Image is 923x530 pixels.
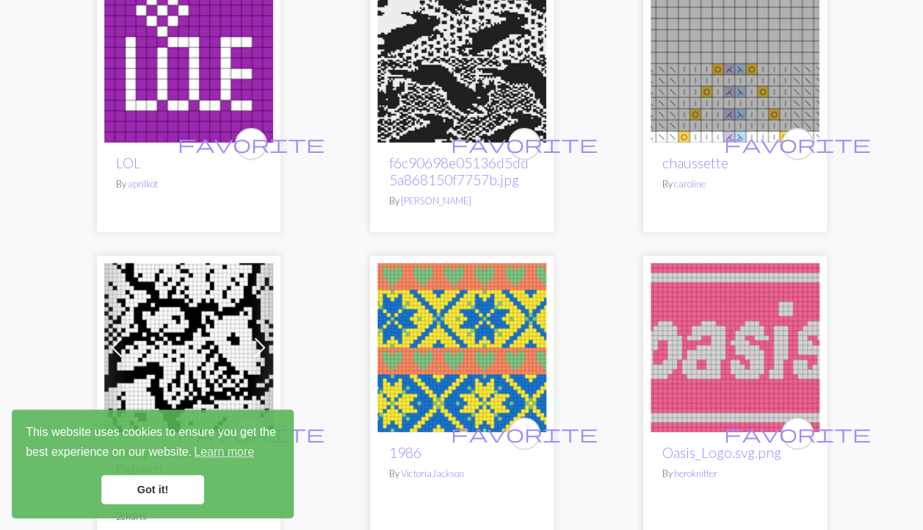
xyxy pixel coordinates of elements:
[451,419,598,448] i: favourite
[508,128,540,160] button: favourite
[104,49,273,63] a: heart
[651,339,819,353] a: Oasis_Logo.svg.png
[377,339,546,353] a: 1986
[674,468,717,479] a: heroknitter
[451,129,598,159] i: favourite
[451,132,598,155] span: favorite
[389,467,535,481] p: By
[662,154,728,171] a: chaussette
[508,418,540,450] button: favourite
[674,178,706,190] a: caroline
[651,49,819,63] a: chaussette
[116,154,141,171] a: LOL
[401,468,464,479] a: VictoriaJackson
[724,132,871,155] span: favorite
[651,263,819,432] img: Oasis_Logo.svg.png
[724,419,871,448] i: favourite
[389,154,529,188] a: f6c90698e05136d5dd5a868150f7757b.jpg
[389,444,421,461] a: 1986
[451,422,598,445] span: favorite
[178,129,325,159] i: favourite
[377,263,546,432] img: 1986
[662,177,808,191] p: By
[781,128,814,160] button: favourite
[128,178,158,190] a: aprilkot
[235,128,267,160] button: favourite
[116,177,261,191] p: By
[26,423,280,463] span: This website uses cookies to ensure you get the best experience on our website.
[12,409,294,518] div: cookieconsent
[662,467,808,481] p: By
[178,132,325,155] span: favorite
[389,194,535,208] p: By
[662,444,781,461] a: Oasis_Logo.svg.png
[104,263,273,432] img: Sheep Repeat Pattern Iris Bishop
[104,339,273,353] a: Sheep Repeat Pattern Iris Bishop
[101,475,204,504] a: dismiss cookie message
[401,195,471,207] a: [PERSON_NAME]
[377,49,546,63] a: f6c90698e05136d5dd5a868150f7757b.jpg
[724,129,871,159] i: favourite
[781,418,814,450] button: favourite
[192,441,256,463] a: learn more about cookies
[724,422,871,445] span: favorite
